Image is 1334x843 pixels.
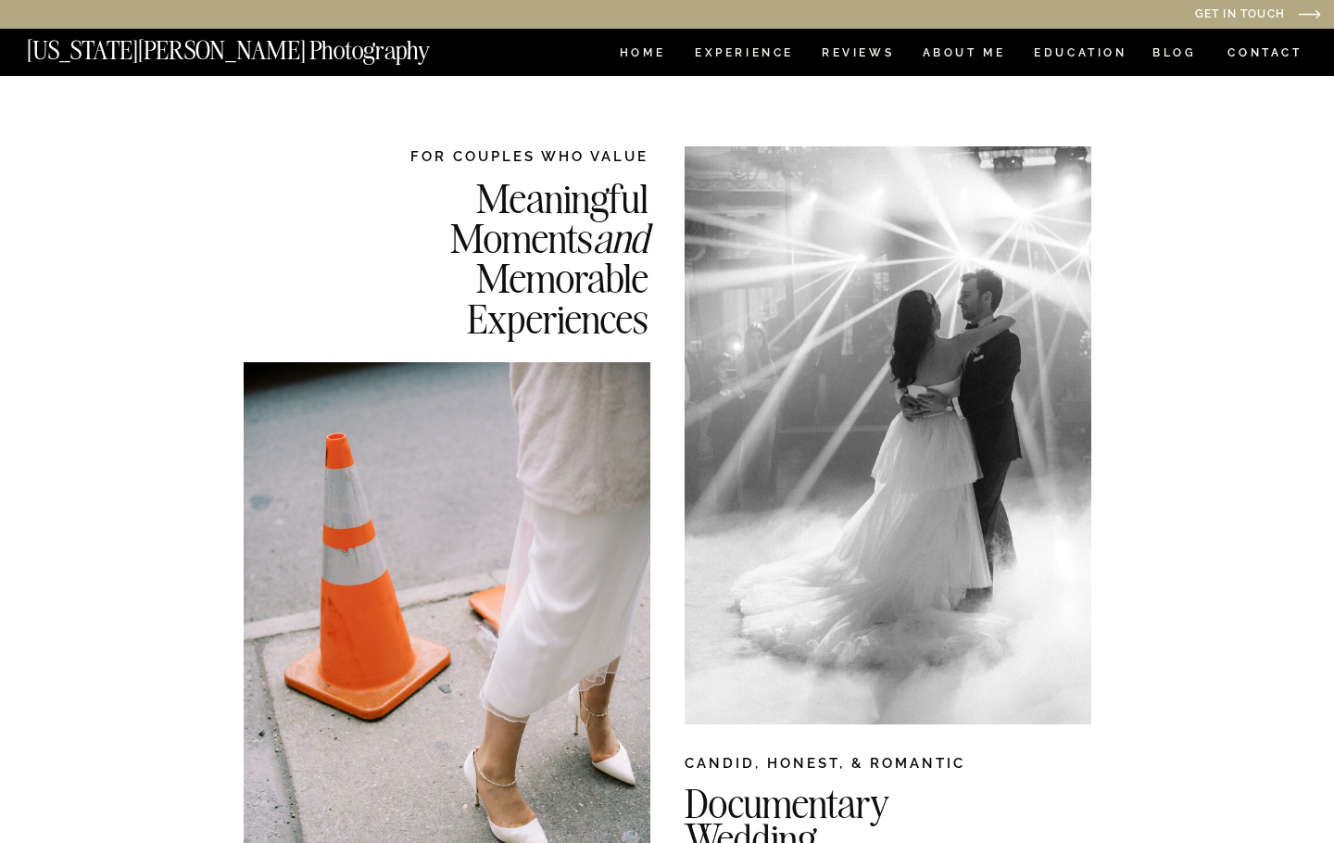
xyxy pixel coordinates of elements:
[1152,47,1197,63] a: BLOG
[356,178,648,336] h2: Meaningful Moments Memorable Experiences
[356,146,648,166] h2: FOR COUPLES WHO VALUE
[685,753,1091,781] h2: CANDID, HONEST, & ROMANTIC
[822,47,891,63] a: REVIEWS
[922,47,1006,63] a: ABOUT ME
[616,47,669,63] a: HOME
[1032,47,1129,63] a: EDUCATION
[1227,43,1303,63] a: CONTACT
[695,47,792,63] a: Experience
[593,212,648,263] i: and
[1006,8,1285,22] a: Get in Touch
[27,38,492,54] a: [US_STATE][PERSON_NAME] Photography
